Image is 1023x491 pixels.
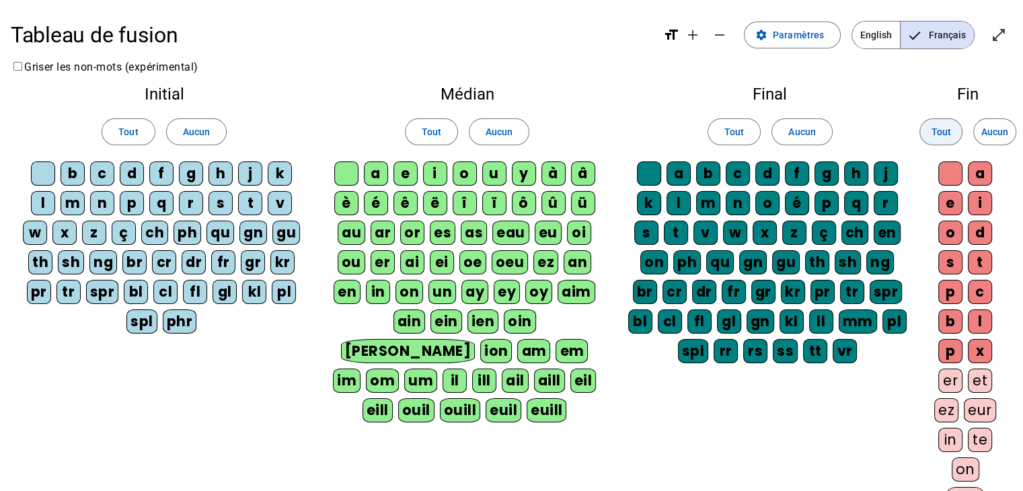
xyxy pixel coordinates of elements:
div: z [82,221,106,245]
div: a [968,161,992,186]
div: bl [124,280,148,304]
button: Aucun [973,118,1016,145]
div: ll [809,309,833,334]
span: Paramètres [773,27,824,43]
div: dr [692,280,716,304]
div: ion [480,339,513,363]
div: s [209,191,233,215]
div: h [209,161,233,186]
mat-icon: open_in_full [991,27,1007,43]
div: ç [812,221,836,245]
div: j [238,161,262,186]
div: er [938,369,962,393]
div: c [726,161,750,186]
div: ê [393,191,418,215]
div: phr [163,309,197,334]
div: ain [393,309,426,334]
div: o [938,221,962,245]
div: il [443,369,467,393]
h2: Final [628,86,913,102]
button: Entrer en plein écran [985,22,1012,48]
div: ien [467,309,499,334]
div: cl [153,280,178,304]
div: ch [141,221,168,245]
h2: Fin [934,86,1001,102]
span: Tout [724,124,744,140]
div: b [696,161,720,186]
div: s [634,221,658,245]
div: d [120,161,144,186]
div: eau [492,221,529,245]
div: aill [534,369,565,393]
div: ss [773,339,798,363]
div: in [938,428,962,452]
div: gn [239,221,267,245]
div: en [334,280,361,304]
div: eill [363,398,393,422]
div: oeu [492,250,529,274]
button: Augmenter la taille de la police [679,22,706,48]
div: sh [58,250,84,274]
span: Aucun [788,124,815,140]
div: p [120,191,144,215]
div: ô [512,191,536,215]
div: aim [558,280,595,304]
div: euil [486,398,521,422]
div: mm [839,309,877,334]
div: tr [840,280,864,304]
div: gr [241,250,265,274]
div: î [453,191,477,215]
div: i [423,161,447,186]
div: ein [430,309,462,334]
div: v [693,221,718,245]
div: in [366,280,390,304]
div: cl [658,309,682,334]
div: y [512,161,536,186]
span: Aucun [981,124,1008,140]
span: English [852,22,900,48]
div: en [874,221,901,245]
div: em [556,339,588,363]
mat-icon: remove [712,27,728,43]
div: j [874,161,898,186]
div: ph [673,250,701,274]
div: p [814,191,839,215]
div: dr [182,250,206,274]
div: et [968,369,992,393]
span: Français [901,22,974,48]
div: te [968,428,992,452]
div: ill [472,369,496,393]
span: Aucun [486,124,513,140]
div: s [938,250,962,274]
div: fl [687,309,712,334]
div: a [364,161,388,186]
div: fr [211,250,235,274]
div: z [782,221,806,245]
div: fr [722,280,746,304]
div: b [938,309,962,334]
div: [PERSON_NAME] [341,339,475,363]
div: spl [126,309,157,334]
div: pl [882,309,907,334]
div: th [805,250,829,274]
mat-button-toggle-group: Language selection [851,21,975,49]
mat-icon: add [685,27,701,43]
div: t [968,250,992,274]
div: b [61,161,85,186]
div: é [785,191,809,215]
div: a [667,161,691,186]
div: qu [706,250,734,274]
div: bl [628,309,652,334]
div: rs [743,339,767,363]
div: ez [934,398,958,422]
div: v [268,191,292,215]
div: k [268,161,292,186]
div: t [238,191,262,215]
div: kl [780,309,804,334]
div: br [633,280,657,304]
div: as [461,221,487,245]
div: h [844,161,868,186]
button: Tout [102,118,155,145]
div: kr [270,250,295,274]
div: gl [717,309,741,334]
